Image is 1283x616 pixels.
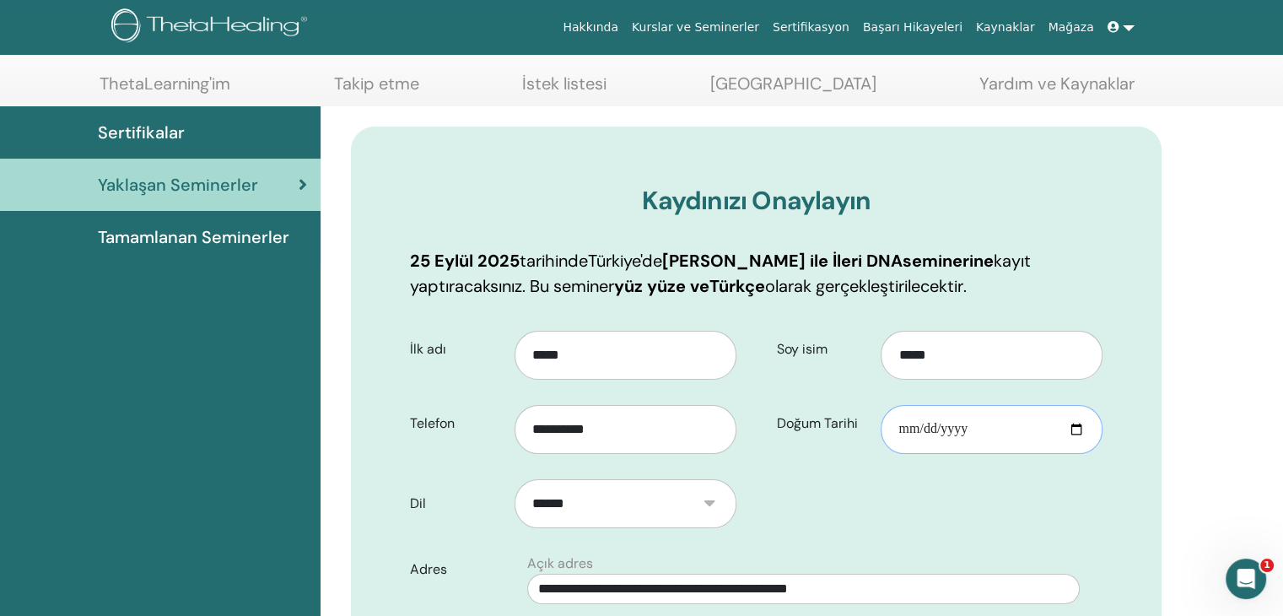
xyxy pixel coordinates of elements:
[765,275,963,297] font: olarak gerçekleştirilecektir
[976,20,1035,34] font: Kaynaklar
[410,340,446,358] font: İlk adı
[98,122,185,143] font: Sertifikalar
[111,8,313,46] img: logo.png
[963,275,967,297] font: .
[98,226,289,248] font: Tamamlanan Seminerler
[522,73,606,95] font: İstek listesi
[979,73,1135,106] a: Yardım ve Kaynaklar
[1048,20,1093,34] font: Mağaza
[556,12,625,43] a: Hakkında
[662,250,903,272] font: [PERSON_NAME] ile İleri DNA
[410,494,426,512] font: Dil
[614,275,709,297] font: yüz yüze ve
[334,73,419,106] a: Takip etme
[979,73,1135,95] font: Yardım ve Kaynaklar
[100,73,230,95] font: ThetaLearning'im
[1226,559,1266,599] iframe: Intercom canlı sohbet
[856,12,969,43] a: Başarı Hikayeleri
[777,340,827,358] font: Soy isim
[98,174,258,196] font: Yaklaşan Seminerler
[588,250,662,272] font: Türkiye'de
[710,73,876,106] a: [GEOGRAPHIC_DATA]
[710,73,876,95] font: [GEOGRAPHIC_DATA]
[625,12,766,43] a: Kurslar ve Seminerler
[1041,12,1100,43] a: Mağaza
[410,560,447,578] font: Adres
[334,73,419,95] font: Takip etme
[969,12,1042,43] a: Kaynaklar
[522,275,614,297] font: . Bu seminer
[773,20,849,34] font: Sertifikasyon
[410,414,455,432] font: Telefon
[642,184,871,217] font: Kaydınızı Onaylayın
[632,20,759,34] font: Kurslar ve Seminerler
[863,20,962,34] font: Başarı Hikayeleri
[522,73,606,106] a: İstek listesi
[410,250,520,272] font: 25 Eylül 2025
[520,250,588,272] font: tarihinde
[903,250,994,272] font: seminerine
[766,12,856,43] a: Sertifikasyon
[777,414,858,432] font: Doğum Tarihi
[527,554,593,572] font: Açık adres
[563,20,618,34] font: Hakkında
[709,275,765,297] font: Türkçe
[1264,559,1270,570] font: 1
[100,73,230,106] a: ThetaLearning'im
